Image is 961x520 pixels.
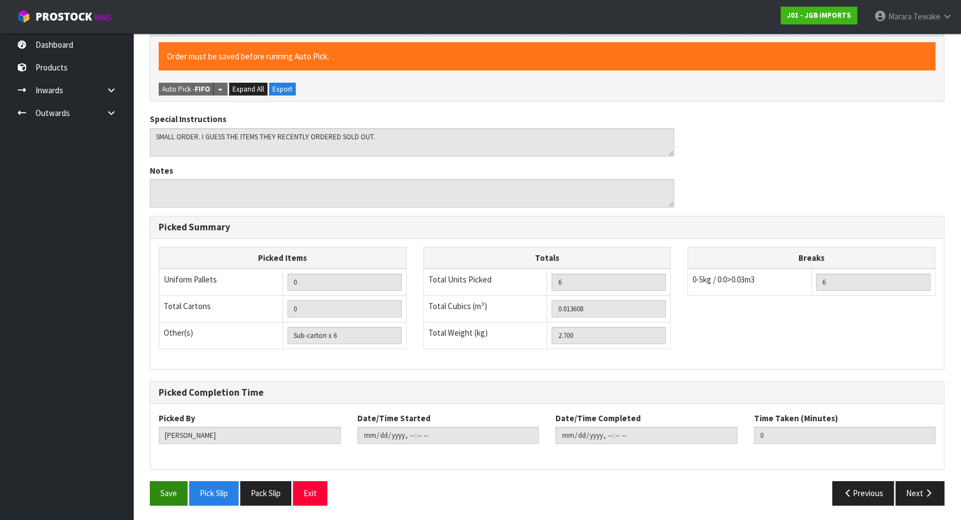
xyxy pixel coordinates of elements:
[293,481,327,505] button: Exit
[159,412,195,424] label: Picked By
[195,84,210,94] strong: FIFO
[692,274,755,285] span: 0-5kg / 0.0>0.03m3
[150,165,173,176] label: Notes
[423,296,547,322] td: Total Cubics (m³)
[287,274,402,291] input: UNIFORM P LINES
[269,83,296,96] button: Export
[159,42,935,70] div: Order must be saved before running Auto Pick.
[287,300,402,317] input: OUTERS TOTAL = CTN
[159,222,935,233] h3: Picked Summary
[150,481,188,505] button: Save
[159,269,283,296] td: Uniform Pallets
[36,9,92,24] span: ProStock
[787,11,851,20] strong: J01 - JGB IMPORTS
[688,247,935,269] th: Breaks
[189,481,239,505] button: Pick Slip
[754,412,838,424] label: Time Taken (Minutes)
[913,11,940,22] span: Tewake
[159,322,283,349] td: Other(s)
[232,84,264,94] span: Expand All
[159,247,407,269] th: Picked Items
[896,481,944,505] button: Next
[555,412,641,424] label: Date/Time Completed
[781,7,857,24] a: J01 - JGB IMPORTS
[229,83,267,96] button: Expand All
[159,387,935,398] h3: Picked Completion Time
[423,269,547,296] td: Total Units Picked
[159,83,214,96] button: Auto Pick -FIFO
[17,9,31,23] img: cube-alt.png
[423,322,547,349] td: Total Weight (kg)
[754,427,936,444] input: Time Taken
[150,113,226,125] label: Special Instructions
[832,481,894,505] button: Previous
[159,296,283,322] td: Total Cartons
[357,412,431,424] label: Date/Time Started
[94,12,112,23] small: WMS
[159,427,341,444] input: Picked By
[423,247,671,269] th: Totals
[240,481,291,505] button: Pack Slip
[888,11,912,22] span: Marara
